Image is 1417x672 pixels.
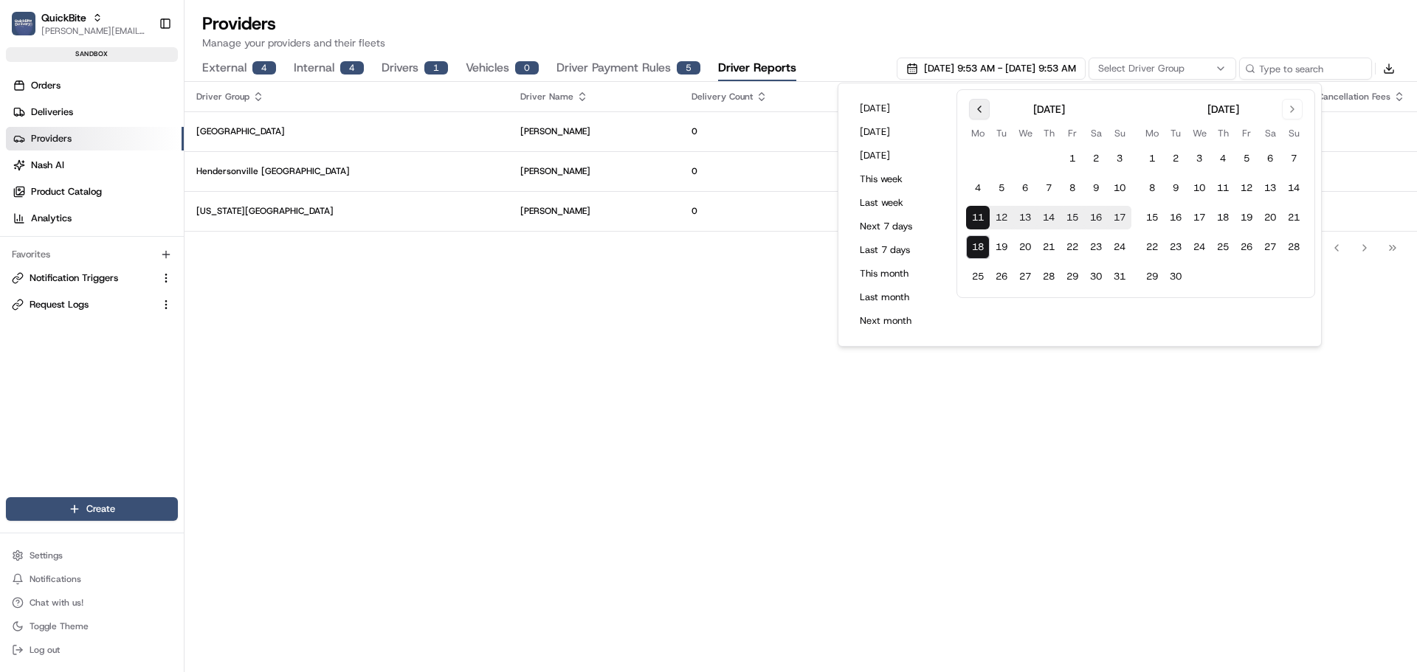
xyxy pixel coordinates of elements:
span: Settings [30,550,63,561]
a: Orders [6,74,184,97]
th: Friday [1061,125,1084,141]
button: 9 [1164,176,1187,200]
button: 27 [1258,235,1282,259]
button: Create [6,497,178,521]
button: 1 [1061,147,1084,170]
div: 📗 [15,331,27,343]
button: 10 [1108,176,1131,200]
button: 26 [1235,235,1258,259]
span: Chat with us! [30,597,83,609]
p: [PERSON_NAME] [520,165,668,177]
button: Go to next month [1282,99,1303,119]
p: 0 [692,205,850,217]
th: Tuesday [990,125,1013,141]
a: 💻API Documentation [119,324,243,350]
p: [GEOGRAPHIC_DATA] [196,125,497,137]
img: Jes Laurent [15,254,38,282]
img: 1736555255976-a54dd68f-1ca7-489b-9aae-adbdc363a1c4 [15,141,41,167]
div: 5 [677,61,700,75]
button: Driver Payment Rules [556,56,700,81]
p: Welcome 👋 [15,59,269,83]
button: 24 [1187,235,1211,259]
span: Product Catalog [31,185,102,198]
button: Notifications [6,569,178,589]
span: [DATE] [131,269,161,280]
div: Past conversations [15,192,94,204]
button: Request Logs [6,293,178,316]
button: 30 [1164,265,1187,288]
button: 2 [1164,147,1187,170]
button: 13 [1258,176,1282,200]
button: Next month [853,311,942,331]
div: [DATE] [1207,102,1239,117]
p: Manage your providers and their fleets [202,35,1399,50]
button: 22 [1061,235,1084,259]
button: [DATE] [853,98,942,119]
button: 7 [1037,176,1061,200]
button: 20 [1013,235,1037,259]
button: 8 [1061,176,1084,200]
button: 23 [1164,235,1187,259]
th: Saturday [1258,125,1282,141]
span: [DATE] [131,229,161,240]
a: Providers [6,127,184,150]
span: API Documentation [139,330,237,344]
button: 18 [966,235,990,259]
button: 31 [1108,265,1131,288]
button: 19 [990,235,1013,259]
button: This week [853,169,942,190]
th: Sunday [1108,125,1131,141]
button: 6 [1258,147,1282,170]
button: 25 [1211,235,1235,259]
th: Sunday [1282,125,1306,141]
button: Notification Triggers [6,266,178,290]
button: Go to previous month [969,99,990,119]
button: 17 [1108,206,1131,229]
button: 15 [1061,206,1084,229]
h1: Providers [202,12,1399,35]
a: Analytics [6,207,184,230]
span: Deliveries [31,105,73,119]
div: Favorites [6,243,178,266]
button: Last 7 days [853,240,942,260]
button: [DATE] [853,122,942,142]
p: 0 [692,165,850,177]
th: Thursday [1211,125,1235,141]
img: 1736555255976-a54dd68f-1ca7-489b-9aae-adbdc363a1c4 [30,269,41,281]
button: 14 [1282,176,1306,200]
button: [DATE] [853,145,942,166]
div: Start new chat [66,141,242,156]
span: Toggle Theme [30,620,89,632]
button: 21 [1282,206,1306,229]
button: Last month [853,287,942,308]
button: See all [229,189,269,207]
button: 29 [1061,265,1084,288]
input: Type to search [1239,58,1372,80]
th: Thursday [1037,125,1061,141]
th: Wednesday [1013,125,1037,141]
div: We're available if you need us! [66,156,203,167]
button: 12 [1235,176,1258,200]
p: [PERSON_NAME] [520,205,668,217]
div: Driver Group [196,91,497,103]
button: Driver Reports [718,56,796,81]
span: Pylon [147,366,179,377]
button: Chat with us! [6,592,178,613]
button: QuickBite [41,10,86,25]
span: Knowledge Base [30,330,113,344]
button: Internal [294,56,364,81]
button: [DATE] 9:53 AM - [DATE] 9:53 AM [897,58,1086,80]
th: Saturday [1084,125,1108,141]
span: Notification Triggers [30,271,118,285]
button: 16 [1084,206,1108,229]
span: Create [86,502,115,516]
span: Request Logs [30,298,89,311]
button: Vehicles [466,56,539,81]
button: Log out [6,640,178,660]
span: Select Driver Group [1098,62,1185,75]
button: 5 [990,176,1013,200]
span: Providers [31,132,72,145]
p: [US_STATE][GEOGRAPHIC_DATA] [196,205,497,217]
p: Hendersonville [GEOGRAPHIC_DATA] [196,165,497,177]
